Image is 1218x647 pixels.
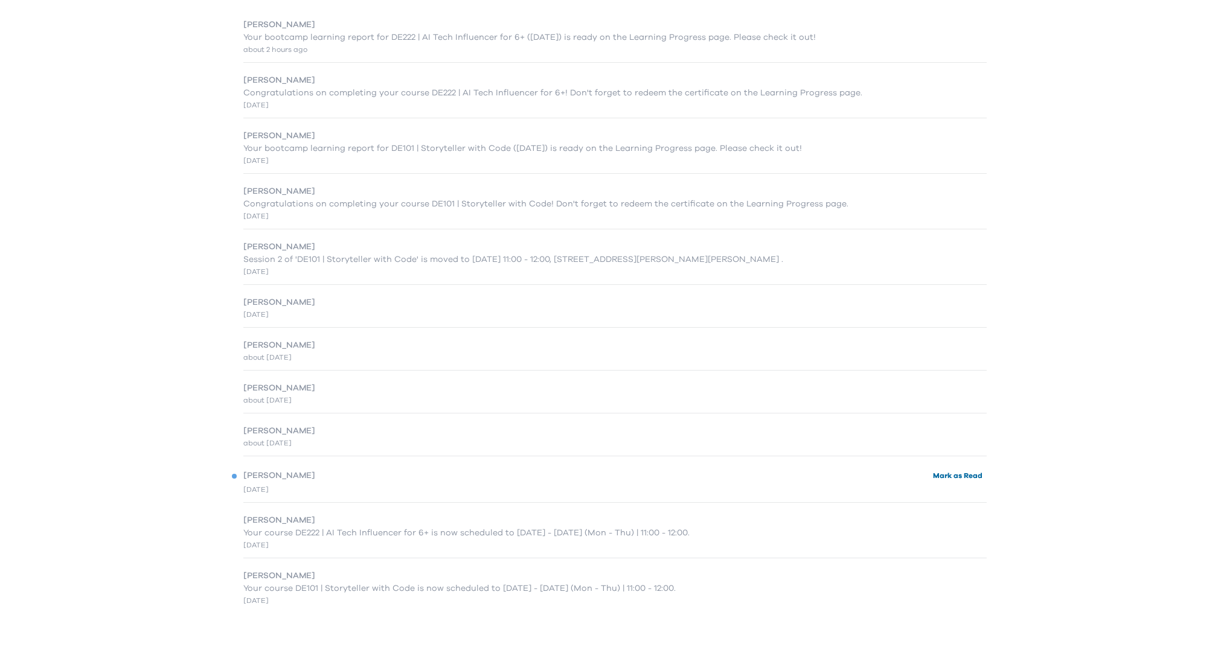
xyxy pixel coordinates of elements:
[244,595,676,606] div: [DATE]
[244,582,676,595] span: Your course DE101 | Storyteller with Code is now scheduled to [DATE] - [DATE] (Mon - Thu) | 11:00...
[244,514,316,527] span: [PERSON_NAME]
[244,540,690,550] div: [DATE]
[244,352,292,363] div: about [DATE]
[244,425,316,438] span: [PERSON_NAME]
[244,527,690,540] span: Your course DE222 | AI Tech Influencer for 6+ is now scheduled to [DATE] - [DATE] (Mon - Thu) | 1...
[244,570,316,582] span: [PERSON_NAME]
[244,266,784,277] div: [DATE]
[244,395,292,406] div: about [DATE]
[244,241,316,253] span: [PERSON_NAME]
[244,142,803,155] span: Your bootcamp learning report for DE101 | Storyteller with Code ([DATE]) is ready on the Learning...
[244,198,849,211] span: Congratulations on completing your course DE101 | Storyteller with Code! Don't forget to redeem t...
[244,44,816,55] div: about 2 hours ago
[244,130,316,142] span: [PERSON_NAME]
[244,470,316,482] span: [PERSON_NAME]
[244,296,316,309] span: [PERSON_NAME]
[244,155,803,166] div: [DATE]
[244,19,316,31] span: [PERSON_NAME]
[244,484,269,495] div: [DATE]
[244,74,316,87] span: [PERSON_NAME]
[244,253,784,266] span: Session 2 of 'DE101 | Storyteller with Code' is moved to [DATE] 11:00 - 12:00, [STREET_ADDRESS][P...
[244,31,816,44] span: Your bootcamp learning report for DE222 | AI Tech Influencer for 6+ ([DATE]) is ready on the Lear...
[244,100,863,110] div: [DATE]
[244,438,292,448] div: about [DATE]
[930,468,987,484] button: Mark as Read
[244,211,849,222] div: [DATE]
[244,339,316,352] span: [PERSON_NAME]
[244,382,316,395] span: [PERSON_NAME]
[244,309,269,320] div: [DATE]
[244,87,863,100] span: Congratulations on completing your course DE222 | AI Tech Influencer for 6+! Don't forget to rede...
[244,185,316,198] span: [PERSON_NAME]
